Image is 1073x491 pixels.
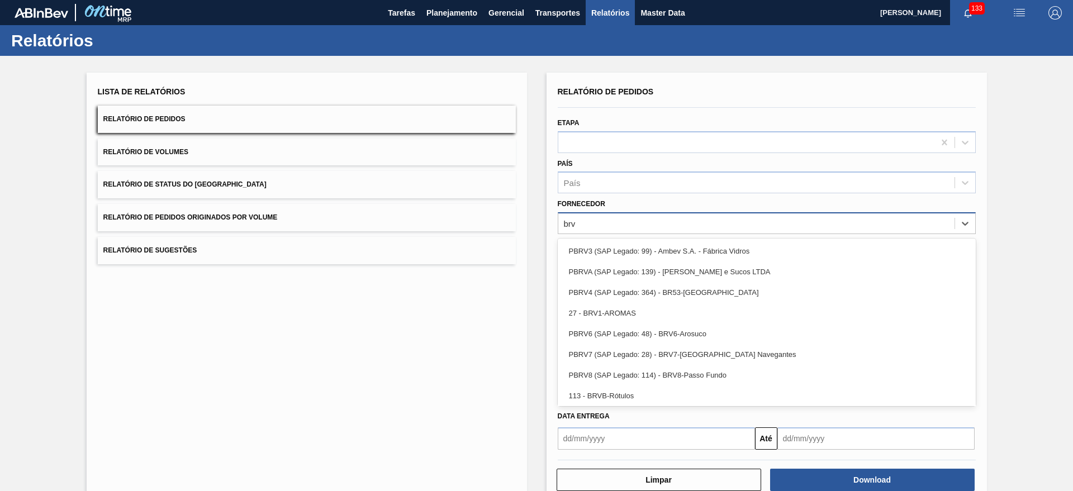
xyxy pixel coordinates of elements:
img: TNhmsLtSVTkK8tSr43FrP2fwEKptu5GPRR3wAAAABJRU5ErkJggg== [15,8,68,18]
span: Relatórios [591,6,629,20]
span: Relatório de Pedidos Originados por Volume [103,213,278,221]
span: Gerencial [488,6,524,20]
span: Relatório de Pedidos [103,115,186,123]
button: Relatório de Volumes [98,139,516,166]
span: 133 [969,2,985,15]
div: 113 - BRVB-Rótulos [558,385,976,406]
input: dd/mm/yyyy [777,427,975,450]
span: Planejamento [426,6,477,20]
button: Relatório de Pedidos Originados por Volume [98,204,516,231]
span: Master Data [640,6,685,20]
div: País [564,178,581,188]
label: País [558,160,573,168]
span: Transportes [535,6,580,20]
button: Notificações [950,5,986,21]
div: PBRV7 (SAP Legado: 28) - BRV7-[GEOGRAPHIC_DATA] Navegantes [558,344,976,365]
span: Lista de Relatórios [98,87,186,96]
button: Limpar [557,469,761,491]
span: Relatório de Status do [GEOGRAPHIC_DATA] [103,180,267,188]
div: PBRV4 (SAP Legado: 364) - BR53-[GEOGRAPHIC_DATA] [558,282,976,303]
div: PBRV6 (SAP Legado: 48) - BRV6-Arosuco [558,323,976,344]
img: userActions [1013,6,1026,20]
img: Logout [1048,6,1062,20]
button: Relatório de Pedidos [98,106,516,133]
button: Até [755,427,777,450]
h1: Relatórios [11,34,210,47]
span: Relatório de Pedidos [558,87,654,96]
button: Relatório de Status do [GEOGRAPHIC_DATA] [98,171,516,198]
label: Fornecedor [558,200,605,208]
div: PBRV3 (SAP Legado: 99) - Ambev S.A. - Fábrica Vidros [558,241,976,261]
input: dd/mm/yyyy [558,427,755,450]
span: Relatório de Sugestões [103,246,197,254]
label: Etapa [558,119,580,127]
span: Data entrega [558,412,610,420]
span: Relatório de Volumes [103,148,188,156]
div: PBRV8 (SAP Legado: 114) - BRV8-Passo Fundo [558,365,976,385]
button: Relatório de Sugestões [98,237,516,264]
div: PBRVA (SAP Legado: 139) - [PERSON_NAME] e Sucos LTDA [558,261,976,282]
div: 27 - BRV1-AROMAS [558,303,976,323]
span: Tarefas [388,6,415,20]
button: Download [770,469,975,491]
